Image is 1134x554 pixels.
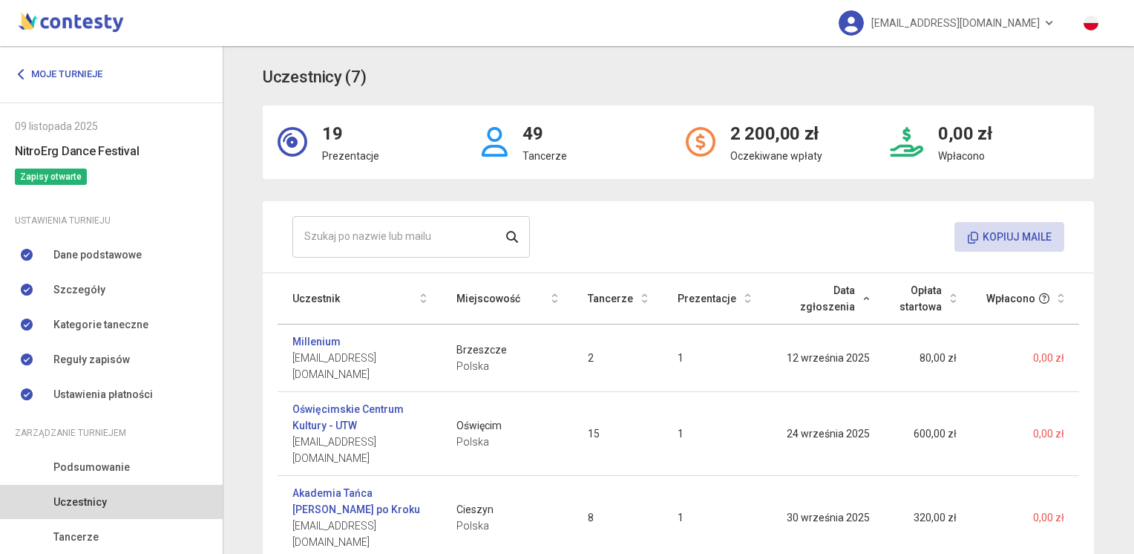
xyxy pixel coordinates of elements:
[442,273,573,325] th: Miejscowość
[885,273,971,325] th: Opłata startowa
[322,120,379,149] h2: 19
[730,120,822,149] h2: 2 200,00 zł
[456,417,558,434] span: Oświęcim
[53,386,153,403] span: Ustawienia płatności
[954,222,1064,252] button: Kopiuj maile
[15,142,208,160] h6: NitroErg Dance Festival
[986,290,1035,307] span: Wpłacono
[53,529,99,545] span: Tancerze
[15,118,208,134] div: 09 listopada 2025
[663,325,766,392] td: 1
[53,494,107,510] span: Uczestnicy
[292,401,427,434] a: Oświęcimskie Centrum Kultury - UTW
[53,459,130,475] span: Podsumowanie
[53,316,148,333] span: Kategorie taneczne
[456,434,558,450] span: Polska
[53,247,142,263] span: Dane podstawowe
[456,518,558,534] span: Polska
[292,350,427,382] span: [EMAIL_ADDRESS][DOMAIN_NAME]
[322,148,379,164] p: Prezentacje
[292,518,427,550] span: [EMAIL_ADDRESS][DOMAIN_NAME]
[766,325,885,392] td: 12 września 2025
[938,148,992,164] p: Wpłacono
[766,273,885,325] th: Data zgłoszenia
[573,273,663,325] th: Tancerze
[885,325,971,392] td: 80,00 zł
[663,273,766,325] th: Prezentacje
[278,273,442,325] th: Uczestnik
[573,392,663,476] td: 15
[292,485,427,518] a: Akademia Tańca [PERSON_NAME] po Kroku
[730,148,822,164] p: Oczekiwane wpłaty
[522,120,567,149] h2: 49
[15,61,114,88] a: Moje turnieje
[263,65,366,91] h3: Uczestnicy (7)
[871,7,1040,39] span: [EMAIL_ADDRESS][DOMAIN_NAME]
[663,392,766,476] td: 1
[15,425,126,441] span: Zarządzanie turniejem
[522,148,567,164] p: Tancerze
[15,212,208,229] div: Ustawienia turnieju
[971,392,1079,476] td: 0,00 zł
[292,434,427,466] span: [EMAIL_ADDRESS][DOMAIN_NAME]
[456,358,558,374] span: Polska
[292,333,341,350] a: Millenium
[885,392,971,476] td: 600,00 zł
[938,120,992,149] h2: 0,00 zł
[456,342,558,358] span: Brzeszcze
[456,501,558,518] span: Cieszyn
[15,169,87,185] span: Zapisy otwarte
[573,325,663,392] td: 2
[766,392,885,476] td: 24 września 2025
[53,281,105,298] span: Szczegóły
[971,325,1079,392] td: 0,00 zł
[53,351,130,368] span: Reguły zapisów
